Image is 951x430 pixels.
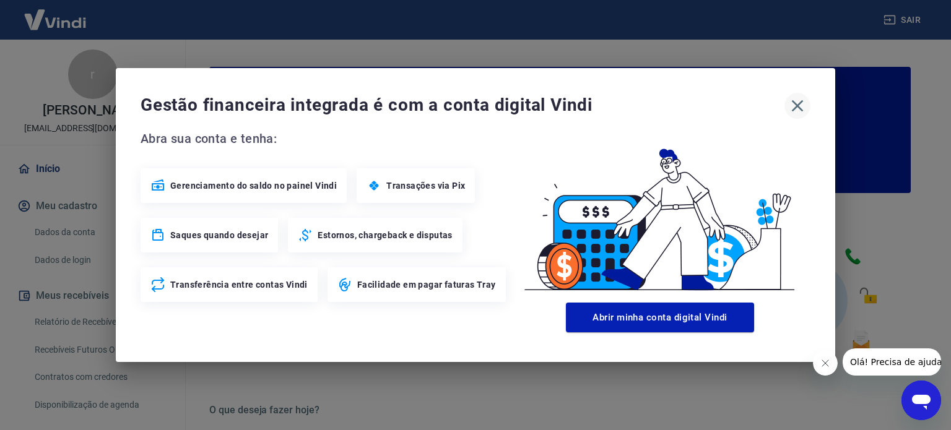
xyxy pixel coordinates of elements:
button: Abrir minha conta digital Vindi [566,303,754,332]
span: Transações via Pix [386,179,465,192]
span: Facilidade em pagar faturas Tray [357,278,496,291]
span: Saques quando desejar [170,229,268,241]
iframe: Botão para abrir a janela de mensagens [901,381,941,420]
span: Olá! Precisa de ajuda? [7,9,104,19]
img: Good Billing [510,129,810,298]
iframe: Fechar mensagem [813,351,838,376]
span: Transferência entre contas Vindi [170,278,308,291]
iframe: Mensagem da empresa [843,348,941,376]
span: Gerenciamento do saldo no painel Vindi [170,179,337,192]
span: Estornos, chargeback e disputas [318,229,452,241]
span: Gestão financeira integrada é com a conta digital Vindi [141,93,784,118]
span: Abra sua conta e tenha: [141,129,510,148]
